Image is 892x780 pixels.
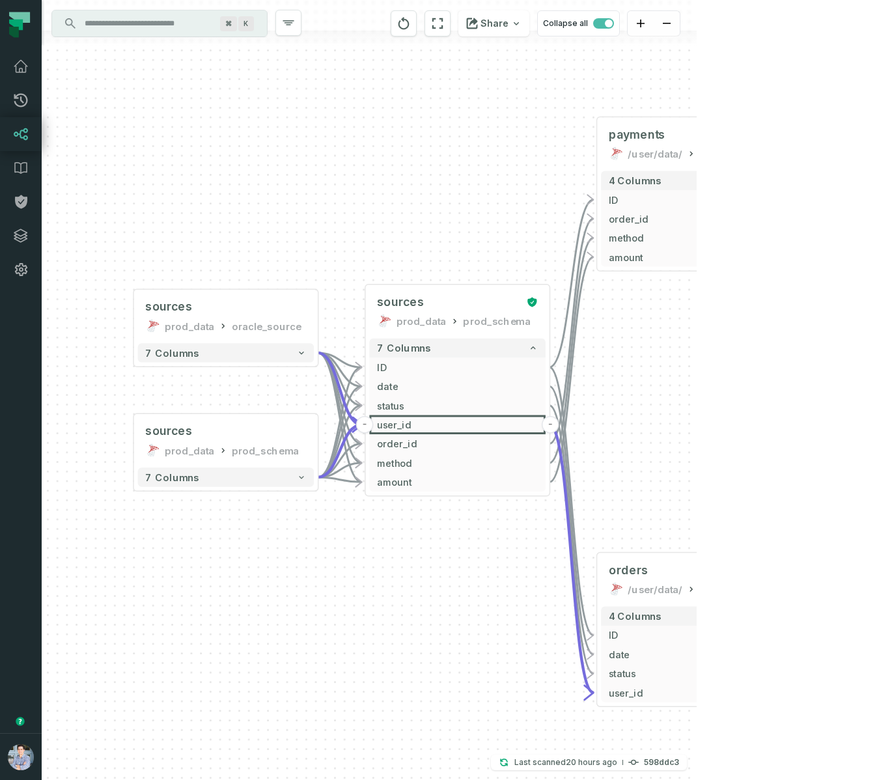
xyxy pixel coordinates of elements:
span: amount [609,250,770,264]
div: Tooltip anchor [14,716,26,727]
g: Edge from e790c1af0568d6064d32ee445db4dd66 to 4c1bf5a264361d99486b0e92d81fd463 [550,200,594,367]
button: order_id [369,434,546,453]
span: method [377,456,538,470]
g: Edge from e790c1af0568d6064d32ee445db4dd66 to af5e5d67cca43e9f7037d4bf05d55de7 [550,386,594,654]
relative-time: Sep 15, 2025, 4:22 AM GMT+3 [566,757,617,767]
button: Share [458,10,529,36]
button: - [542,416,559,433]
span: 7 columns [145,347,199,359]
span: order_id [609,212,770,226]
button: zoom out [654,11,680,36]
g: Edge from fc9fcdf8d676ea26e29da2ff4716a327 to e790c1af0568d6064d32ee445db4dd66 [318,425,362,477]
span: orders [609,563,648,578]
g: Edge from d06393d810ac2a33c5110efdbe102cf4 to e790c1af0568d6064d32ee445db4dd66 [318,353,362,463]
span: ID [609,193,770,207]
button: user_id [369,415,546,434]
g: Edge from e790c1af0568d6064d32ee445db4dd66 to 4c1bf5a264361d99486b0e92d81fd463 [550,219,594,443]
span: status [609,666,770,680]
button: date [601,645,777,663]
span: 7 columns [377,342,430,354]
button: amount [369,473,546,492]
span: date [377,379,538,393]
p: Last scanned [514,756,617,769]
span: 4 columns [609,174,662,186]
button: zoom in [628,11,654,36]
img: avatar of Alon Nafta [8,744,34,770]
g: Edge from d06393d810ac2a33c5110efdbe102cf4 to e790c1af0568d6064d32ee445db4dd66 [318,353,362,367]
button: date [369,377,546,396]
span: ID [377,360,538,374]
div: prod_schema [232,443,299,458]
span: date [609,647,770,662]
button: status [369,396,546,415]
g: Edge from e790c1af0568d6064d32ee445db4dd66 to af5e5d67cca43e9f7037d4bf05d55de7 [550,425,594,693]
span: user_id [609,686,770,700]
g: Edge from fc9fcdf8d676ea26e29da2ff4716a327 to e790c1af0568d6064d32ee445db4dd66 [318,477,362,482]
span: user_id [377,417,538,432]
div: Certified [523,296,538,308]
button: amount [601,247,777,266]
button: method [601,229,777,247]
div: prod_data [165,443,214,458]
g: Edge from fc9fcdf8d676ea26e29da2ff4716a327 to e790c1af0568d6064d32ee445db4dd66 [318,406,362,477]
g: Edge from e790c1af0568d6064d32ee445db4dd66 to 4c1bf5a264361d99486b0e92d81fd463 [550,257,594,482]
span: Press ⌘ + K to focus the search bar [220,16,237,31]
span: Press ⌘ + K to focus the search bar [238,16,254,31]
g: Edge from fc9fcdf8d676ea26e29da2ff4716a327 to e790c1af0568d6064d32ee445db4dd66 [318,386,362,477]
button: - [356,416,373,433]
div: /user/data/ [628,146,682,161]
h4: 598ddc3 [644,759,679,766]
span: method [609,230,770,245]
div: prod_data [165,318,214,334]
button: user_id [601,683,777,702]
button: Collapse all [537,10,620,36]
span: amount [377,475,538,489]
span: sources [377,294,424,310]
button: Last scanned[DATE] 4:22:51 AM598ddc3 [491,755,687,770]
div: /user/data/ [628,581,682,597]
button: method [369,453,546,472]
g: Edge from e790c1af0568d6064d32ee445db4dd66 to af5e5d67cca43e9f7037d4bf05d55de7 [550,367,594,635]
div: sources [145,424,192,439]
button: ID [601,190,777,209]
span: ID [609,628,770,643]
span: 7 columns [145,471,199,483]
g: Edge from d06393d810ac2a33c5110efdbe102cf4 to e790c1af0568d6064d32ee445db4dd66 [318,353,362,444]
div: oracle_source [232,318,301,334]
span: order_id [377,437,538,451]
g: Edge from d06393d810ac2a33c5110efdbe102cf4 to e790c1af0568d6064d32ee445db4dd66 [318,353,362,425]
g: Edge from e790c1af0568d6064d32ee445db4dd66 to 4c1bf5a264361d99486b0e92d81fd463 [550,238,594,462]
div: prod_data [397,314,446,329]
span: status [377,398,538,413]
div: prod_schema [463,314,530,329]
button: ID [369,357,546,376]
button: ID [601,626,777,645]
button: order_id [601,209,777,228]
span: payments [609,127,665,143]
span: 4 columns [609,610,662,622]
div: sources [145,299,192,315]
button: status [601,664,777,683]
